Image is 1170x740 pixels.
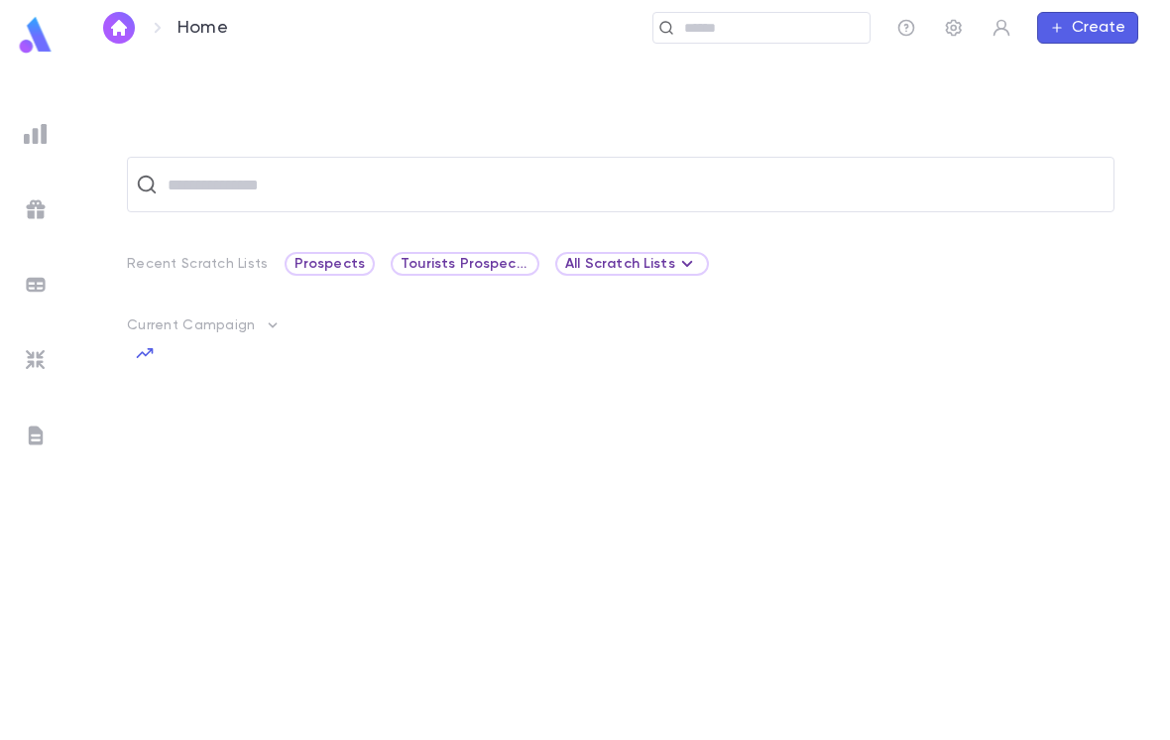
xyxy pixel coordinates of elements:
p: Current Campaign [127,317,255,333]
span: Tourists Prospects and VIP [393,256,537,272]
img: letters_grey.7941b92b52307dd3b8a917253454ce1c.svg [24,424,48,447]
div: All Scratch Lists [555,252,709,276]
p: Recent Scratch Lists [127,256,269,272]
img: campaigns_grey.99e729a5f7ee94e3726e6486bddda8f1.svg [24,197,48,221]
img: logo [16,16,56,55]
div: All Scratch Lists [565,252,699,276]
img: imports_grey.530a8a0e642e233f2baf0ef88e8c9fcb.svg [24,348,48,372]
img: home_white.a664292cf8c1dea59945f0da9f25487c.svg [107,20,131,36]
img: batches_grey.339ca447c9d9533ef1741baa751efc33.svg [24,273,48,297]
span: Prospects [287,256,373,272]
div: Prospects [285,252,375,276]
button: Create [1037,12,1138,44]
p: Home [177,17,228,39]
div: Tourists Prospects and VIP [391,252,539,276]
img: reports_grey.c525e4749d1bce6a11f5fe2a8de1b229.svg [24,122,48,146]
